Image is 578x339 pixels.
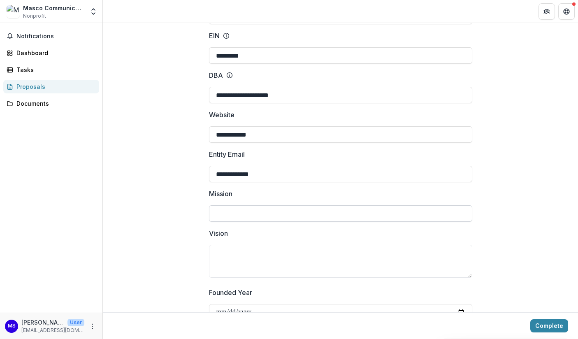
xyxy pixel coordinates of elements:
button: Get Help [558,3,575,20]
button: Open entity switcher [88,3,99,20]
div: Documents [16,99,93,108]
p: Founded Year [209,288,252,297]
button: Notifications [3,30,99,43]
span: Notifications [16,33,96,40]
div: Tasks [16,65,93,74]
button: Partners [539,3,555,20]
button: More [88,321,97,331]
a: Dashboard [3,46,99,60]
p: [PERSON_NAME] [21,318,64,327]
img: Masco Communications [7,5,20,18]
div: Masco Communications [23,4,84,12]
div: Mark Segal [8,323,16,329]
p: Website [209,110,234,120]
p: User [67,319,84,326]
p: EIN [209,31,220,41]
p: [EMAIL_ADDRESS][DOMAIN_NAME] [21,327,84,334]
a: Proposals [3,80,99,93]
a: Tasks [3,63,99,77]
p: Mission [209,189,232,199]
div: Dashboard [16,49,93,57]
p: DBA [209,70,223,80]
p: Entity Email [209,149,245,159]
button: Complete [530,319,568,332]
span: Nonprofit [23,12,46,20]
p: Vision [209,228,228,238]
a: Documents [3,97,99,110]
div: Proposals [16,82,93,91]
